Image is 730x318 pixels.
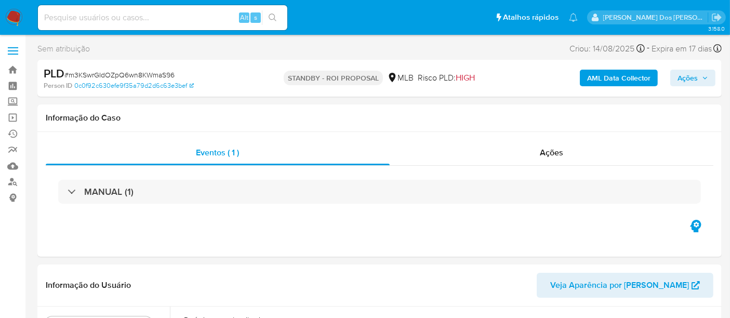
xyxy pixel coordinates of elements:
[44,65,64,82] b: PLD
[284,71,383,85] p: STANDBY - ROI PROPOSAL
[540,147,563,158] span: Ações
[58,180,701,204] div: MANUAL (1)
[537,273,713,298] button: Veja Aparência por [PERSON_NAME]
[64,70,175,80] span: # m3KSwrGIdOZpQ6wn8KWmaS96
[569,13,578,22] a: Notificações
[196,147,239,158] span: Eventos ( 1 )
[418,72,475,84] span: Risco PLD:
[678,70,698,86] span: Ações
[652,43,712,55] span: Expira em 17 dias
[74,81,194,90] a: 0c0f92c630efe9f35a79d2d6c63e3bef
[670,70,715,86] button: Ações
[603,12,708,22] p: renato.lopes@mercadopago.com.br
[254,12,257,22] span: s
[38,11,287,24] input: Pesquise usuários ou casos...
[46,280,131,290] h1: Informação do Usuário
[37,43,90,55] span: Sem atribuição
[647,42,649,56] span: -
[46,113,713,123] h1: Informação do Caso
[580,70,658,86] button: AML Data Collector
[456,72,475,84] span: HIGH
[503,12,559,23] span: Atalhos rápidos
[262,10,283,25] button: search-icon
[84,186,134,197] h3: MANUAL (1)
[44,81,72,90] b: Person ID
[387,72,414,84] div: MLB
[240,12,248,22] span: Alt
[587,70,651,86] b: AML Data Collector
[550,273,689,298] span: Veja Aparência por [PERSON_NAME]
[711,12,722,23] a: Sair
[569,42,645,56] div: Criou: 14/08/2025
